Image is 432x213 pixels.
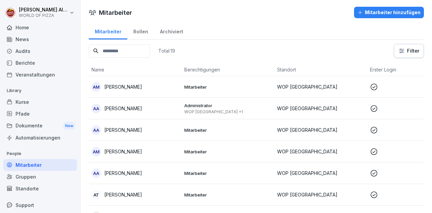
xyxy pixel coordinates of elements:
[91,125,101,135] div: AA
[354,7,424,18] button: Mitarbeiter hinzufügen
[91,169,101,178] div: AA
[19,7,68,13] p: [PERSON_NAME] Alkurdi
[104,83,142,90] p: [PERSON_NAME]
[91,190,101,200] div: AT
[89,63,182,76] th: Name
[277,148,364,155] p: WOP [GEOGRAPHIC_DATA]
[63,122,75,130] div: New
[398,48,420,54] div: Filter
[277,105,364,112] p: WOP [GEOGRAPHIC_DATA]
[3,148,77,159] p: People
[91,104,101,113] div: AA
[3,33,77,45] a: News
[3,57,77,69] a: Berichte
[3,171,77,183] a: Gruppen
[277,126,364,133] p: WOP [GEOGRAPHIC_DATA]
[89,22,127,39] a: Mitarbeiter
[104,148,142,155] p: [PERSON_NAME]
[91,147,101,156] div: AM
[3,120,77,132] div: Dokumente
[3,108,77,120] a: Pfade
[277,170,364,177] p: WOP [GEOGRAPHIC_DATA]
[184,84,272,90] p: Mitarbeiter
[91,82,101,92] div: AM
[277,83,364,90] p: WOP [GEOGRAPHIC_DATA]
[3,199,77,211] div: Support
[3,85,77,96] p: Library
[3,69,77,81] a: Veranstaltungen
[184,109,272,115] p: WOP [GEOGRAPHIC_DATA] +1
[3,45,77,57] a: Audits
[99,8,132,17] h1: Mitarbeiter
[19,13,68,18] p: WORLD OF PIZZA
[3,22,77,33] a: Home
[184,127,272,133] p: Mitarbeiter
[184,102,272,109] p: Administrator
[184,170,272,176] p: Mitarbeiter
[104,105,142,112] p: [PERSON_NAME]
[274,63,367,76] th: Standort
[158,48,175,54] p: Total: 19
[184,149,272,155] p: Mitarbeiter
[154,22,189,39] a: Archiviert
[357,9,421,16] div: Mitarbeiter hinzufügen
[3,183,77,194] a: Standorte
[3,96,77,108] a: Kurse
[182,63,274,76] th: Berechtigungen
[127,22,154,39] a: Rollen
[394,44,424,58] button: Filter
[104,191,142,198] p: [PERSON_NAME]
[3,120,77,132] a: DokumenteNew
[104,170,142,177] p: [PERSON_NAME]
[277,191,364,198] p: WOP [GEOGRAPHIC_DATA]
[104,126,142,133] p: [PERSON_NAME]
[3,159,77,171] a: Mitarbeiter
[184,192,272,198] p: Mitarbeiter
[3,132,77,144] a: Automatisierungen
